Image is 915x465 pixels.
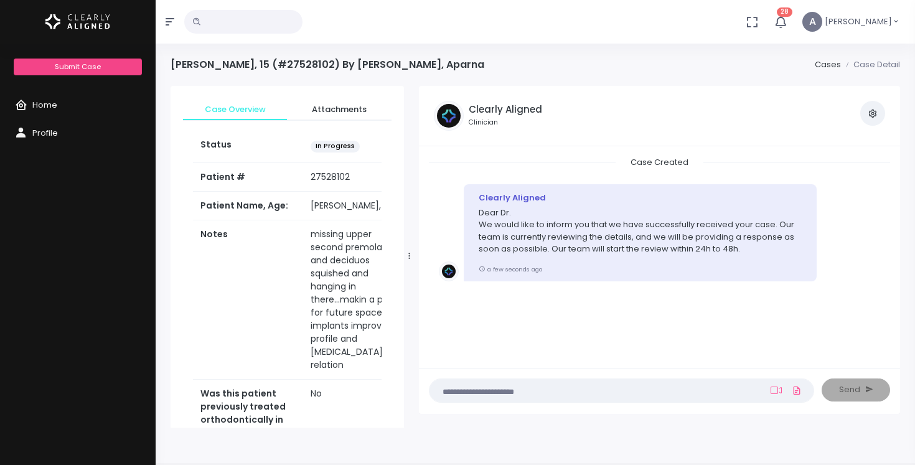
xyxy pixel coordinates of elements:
div: scrollable content [171,86,404,428]
th: Patient # [193,162,303,192]
td: No [303,380,409,448]
th: Was this patient previously treated orthodontically in the past? [193,380,303,448]
td: [PERSON_NAME], 15 [303,192,409,220]
span: In Progress [311,141,360,153]
a: Add Loom Video [768,385,784,395]
span: Case Overview [193,103,277,116]
img: Logo Horizontal [45,9,110,35]
div: scrollable content [429,156,890,356]
span: Case Created [616,153,703,172]
small: Clinician [469,118,542,128]
h5: Clearly Aligned [469,104,542,115]
td: missing upper second premolars and deciduos squished and hanging in there...makin a plan for futu... [303,220,409,380]
span: Submit Case [55,62,101,72]
th: Patient Name, Age: [193,192,303,220]
span: 28 [777,7,792,17]
span: Attachments [297,103,381,116]
p: Dear Dr. We would like to inform you that we have successfully received your case. Our team is cu... [479,207,802,255]
span: A [802,12,822,32]
div: Clearly Aligned [479,192,802,204]
td: 27528102 [303,163,409,192]
span: Home [32,99,57,111]
li: Case Detail [841,59,900,71]
a: Add Files [789,379,804,402]
span: Profile [32,127,58,139]
span: [PERSON_NAME] [825,16,892,28]
th: Notes [193,220,303,380]
th: Status [193,131,303,162]
h4: [PERSON_NAME], 15 (#27528102) By [PERSON_NAME], Aparna [171,59,484,70]
small: a few seconds ago [479,265,542,273]
a: Cases [815,59,841,70]
a: Submit Case [14,59,141,75]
